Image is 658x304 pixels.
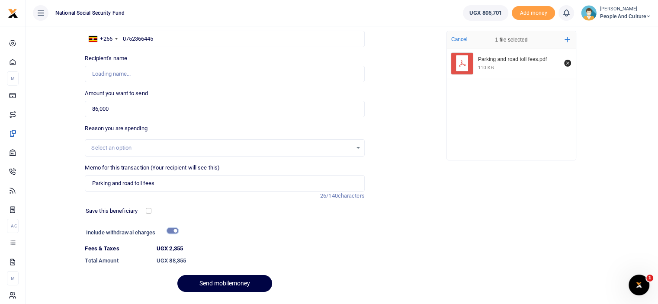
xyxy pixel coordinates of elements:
span: National Social Security Fund [52,9,128,17]
h6: UGX 88,355 [157,257,365,264]
h6: Total Amount [85,257,150,264]
div: 1 file selected [475,31,548,48]
label: Memo for this transaction (Your recipient will see this) [85,163,220,172]
h6: Include withdrawal charges [86,229,174,236]
li: Ac [7,219,19,233]
iframe: Intercom live chat [629,275,649,295]
button: Add more files [561,33,574,46]
div: Parking and road toll fees.pdf [478,56,559,63]
button: Remove file [563,58,572,68]
a: Add money [512,9,555,16]
dt: Fees & Taxes [81,244,153,253]
a: profile-user [PERSON_NAME] People and Culture [581,5,651,21]
input: Loading name... [85,66,364,82]
span: 1 [646,275,653,282]
button: Send mobilemoney [177,275,272,292]
label: Reason you are spending [85,124,147,133]
button: Cancel [449,34,470,45]
small: [PERSON_NAME] [600,6,651,13]
img: logo-small [8,8,18,19]
li: Wallet ballance [459,5,512,21]
span: Add money [512,6,555,20]
a: logo-small logo-large logo-large [8,10,18,16]
label: Save this beneficiary [86,207,138,215]
input: Enter phone number [85,31,364,47]
span: People and Culture [600,13,651,20]
div: 110 KB [478,64,494,70]
img: profile-user [581,5,597,21]
div: Select an option [91,144,352,152]
li: Toup your wallet [512,6,555,20]
label: UGX 2,355 [157,244,183,253]
span: characters [338,192,365,199]
div: File Uploader [446,31,576,160]
div: Uganda: +256 [85,31,120,47]
a: UGX 805,701 [463,5,508,21]
input: Enter extra information [85,175,364,192]
label: Amount you want to send [85,89,148,98]
div: +256 [100,35,112,43]
input: UGX [85,101,364,117]
li: M [7,71,19,86]
span: 26/140 [320,192,338,199]
span: UGX 805,701 [469,9,502,17]
li: M [7,271,19,285]
label: Recipient's name [85,54,127,63]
